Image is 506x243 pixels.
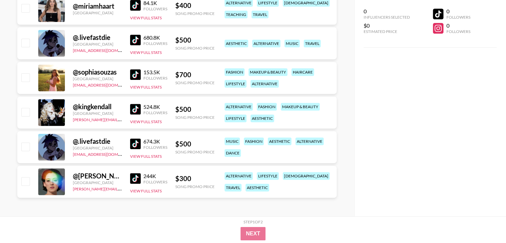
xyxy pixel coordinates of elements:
div: alternative [295,137,324,145]
div: [GEOGRAPHIC_DATA] [73,180,122,185]
div: Estimated Price [364,29,410,34]
div: Followers [143,179,167,184]
div: Followers [446,15,470,20]
div: $ 500 [175,105,215,114]
div: dance [225,149,241,157]
button: View Full Stats [130,50,162,55]
div: travel [252,11,268,18]
a: [EMAIL_ADDRESS][DOMAIN_NAME] [73,150,140,157]
div: makeup & beauty [281,103,320,111]
div: [GEOGRAPHIC_DATA] [73,111,122,116]
iframe: Drift Widget Chat Controller [473,210,498,235]
div: aesthetic [246,184,269,191]
div: [DEMOGRAPHIC_DATA] [283,172,330,180]
div: Song Promo Price [175,46,215,51]
div: Followers [143,76,167,81]
div: lifestyle [257,172,279,180]
div: fashion [257,103,277,111]
div: Followers [143,145,167,150]
div: @ kingkendall [73,103,122,111]
div: [GEOGRAPHIC_DATA] [73,76,122,81]
div: $ 500 [175,140,215,148]
div: 674.3K [143,138,167,145]
a: [EMAIL_ADDRESS][DOMAIN_NAME] [73,81,140,88]
div: Song Promo Price [175,115,215,120]
div: fashion [225,68,245,76]
div: alternative [225,172,253,180]
div: 524.8K [143,104,167,110]
div: music [284,40,300,47]
div: Followers [446,29,470,34]
div: @ sophiasouzas [73,68,122,76]
div: alternative [225,103,253,111]
div: $ 500 [175,36,215,44]
div: aesthetic [225,40,248,47]
a: [EMAIL_ADDRESS][DOMAIN_NAME] [73,47,140,53]
div: 244K [143,173,167,179]
div: Song Promo Price [175,184,215,189]
a: [PERSON_NAME][EMAIL_ADDRESS][DOMAIN_NAME] [73,185,171,191]
div: @ miriamhaart [73,2,122,10]
div: @ [PERSON_NAME].[PERSON_NAME] [73,172,122,180]
button: View Full Stats [130,119,162,124]
div: makeup & beauty [249,68,287,76]
div: Step 1 of 2 [244,219,263,224]
div: $ 300 [175,174,215,183]
button: View Full Stats [130,188,162,193]
div: 0 [446,8,470,15]
button: Next [241,227,265,240]
div: lifestyle [225,115,247,122]
div: 0 [364,8,410,15]
div: fashion [244,137,264,145]
div: Song Promo Price [175,11,215,16]
div: aesthetic [268,137,291,145]
div: music [225,137,240,145]
div: 0 [446,22,470,29]
div: [GEOGRAPHIC_DATA] [73,10,122,15]
div: Song Promo Price [175,149,215,154]
img: TikTok [130,35,141,45]
div: $0 [364,22,410,29]
img: TikTok [130,173,141,184]
div: [GEOGRAPHIC_DATA] [73,145,122,150]
button: View Full Stats [130,15,162,20]
div: haircare [291,68,314,76]
div: [GEOGRAPHIC_DATA] [73,42,122,47]
img: TikTok [130,138,141,149]
div: alternative [252,40,280,47]
div: alternative [251,80,279,88]
div: travel [225,184,242,191]
div: $ 400 [175,1,215,10]
div: @ .livefastdie [73,33,122,42]
div: $ 700 [175,71,215,79]
div: @ .livefastdie [73,137,122,145]
div: Followers [143,6,167,11]
div: Song Promo Price [175,80,215,85]
button: View Full Stats [130,85,162,90]
div: aesthetic [251,115,274,122]
img: TikTok [130,104,141,115]
div: lifestyle [225,80,247,88]
div: travel [304,40,321,47]
a: [PERSON_NAME][EMAIL_ADDRESS][DOMAIN_NAME] [73,116,171,122]
div: Followers [143,110,167,115]
button: View Full Stats [130,154,162,159]
div: teaching [225,11,248,18]
div: Influencers Selected [364,15,410,20]
div: 153.5K [143,69,167,76]
div: Followers [143,41,167,46]
div: 680.8K [143,34,167,41]
img: TikTok [130,69,141,80]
